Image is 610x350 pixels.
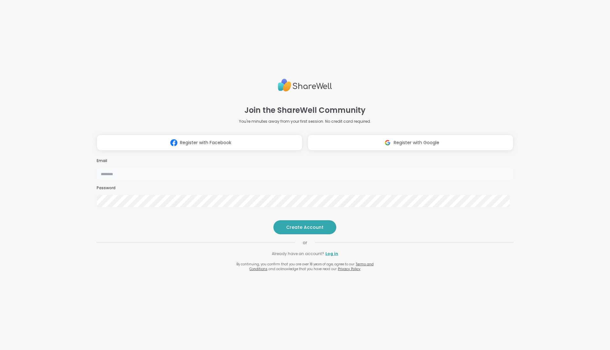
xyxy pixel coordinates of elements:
[295,239,315,246] span: or
[180,139,231,146] span: Register with Facebook
[97,185,513,191] h3: Password
[286,224,324,230] span: Create Account
[236,262,354,267] span: By continuing, you confirm that you are over 18 years of age, agree to our
[97,135,302,151] button: Register with Facebook
[269,267,337,271] span: and acknowledge that you have read our
[249,262,374,271] a: Terms and Conditions
[394,139,439,146] span: Register with Google
[278,76,332,94] img: ShareWell Logo
[273,220,336,234] button: Create Account
[308,135,513,151] button: Register with Google
[272,251,324,257] span: Already have an account?
[168,137,180,149] img: ShareWell Logomark
[244,105,366,116] h1: Join the ShareWell Community
[239,119,371,124] p: You're minutes away from your first session. No credit card required.
[325,251,338,257] a: Log in
[382,137,394,149] img: ShareWell Logomark
[97,158,513,164] h3: Email
[338,267,361,271] a: Privacy Policy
